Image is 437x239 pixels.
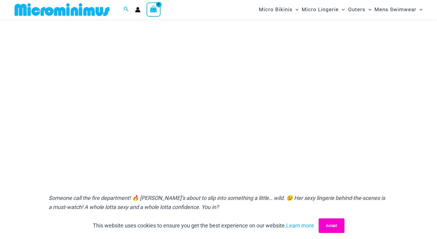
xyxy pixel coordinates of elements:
a: Account icon link [135,7,141,12]
a: Search icon link [124,6,129,13]
span: Menu Toggle [339,2,345,17]
a: Micro BikinisMenu ToggleMenu Toggle [257,2,300,17]
button: Accept [319,218,344,233]
span: Menu Toggle [365,2,371,17]
em: Someone call the fire department! 🔥 [PERSON_NAME]’s about to slip into something a little… wild. ... [49,195,385,210]
img: MM SHOP LOGO FLAT [12,3,112,16]
span: Micro Bikinis [259,2,293,17]
span: Outers [348,2,365,17]
nav: Site Navigation [256,1,425,18]
span: Menu Toggle [293,2,299,17]
a: Micro LingerieMenu ToggleMenu Toggle [300,2,346,17]
a: Learn more [286,222,314,229]
span: Menu Toggle [416,2,422,17]
p: This website uses cookies to ensure you get the best experience on our website. [93,221,314,230]
a: Mens SwimwearMenu ToggleMenu Toggle [373,2,424,17]
a: View Shopping Cart, empty [147,2,161,16]
span: Micro Lingerie [302,2,339,17]
a: OutersMenu ToggleMenu Toggle [347,2,373,17]
span: Mens Swimwear [374,2,416,17]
